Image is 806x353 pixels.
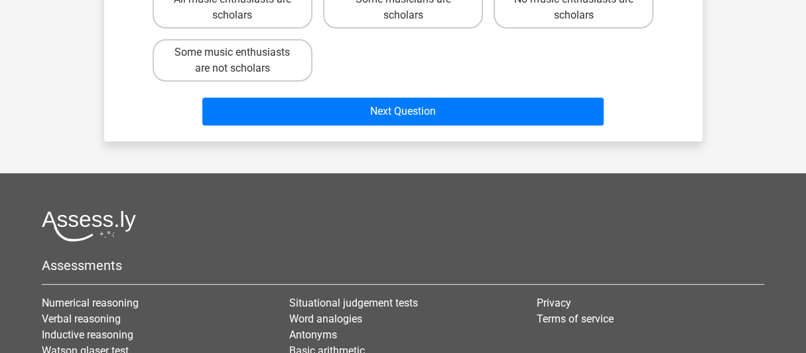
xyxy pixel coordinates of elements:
a: Privacy [537,297,571,309]
a: Word analogies [289,313,362,325]
a: Numerical reasoning [42,297,139,309]
a: Situational judgement tests [289,297,418,309]
button: Next Question [202,98,604,125]
a: Terms of service [537,313,614,325]
h5: Assessments [42,257,764,273]
label: Some music enthusiasts are not scholars [153,39,312,82]
img: Assessly logo [42,210,136,242]
a: Inductive reasoning [42,328,133,341]
a: Verbal reasoning [42,313,121,325]
a: Antonyms [289,328,337,341]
